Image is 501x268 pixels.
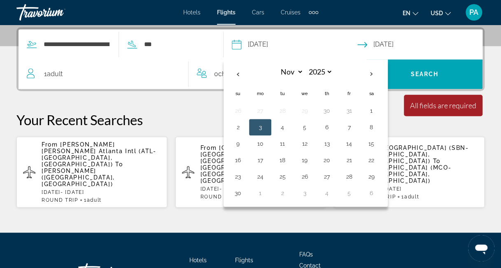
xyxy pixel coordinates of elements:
button: Day 2 [276,187,289,199]
button: Change language [403,7,418,19]
p: [DATE] - [DATE] [42,189,161,195]
div: Search widget [19,29,482,89]
button: Day 5 [298,121,311,133]
button: Day 12 [298,138,311,149]
button: Day 14 [343,138,356,149]
button: Day 3 [254,121,267,133]
span: [GEOGRAPHIC_DATA] (MCO-[GEOGRAPHIC_DATA], [GEOGRAPHIC_DATA]) [359,164,451,184]
button: Day 27 [254,105,267,117]
span: en [403,10,410,16]
span: [GEOGRAPHIC_DATA] (SBN-[GEOGRAPHIC_DATA], [GEOGRAPHIC_DATA]) [200,144,310,164]
button: From [GEOGRAPHIC_DATA] (SBN-[GEOGRAPHIC_DATA], [GEOGRAPHIC_DATA]) To [GEOGRAPHIC_DATA] (MCO-[GEOG... [175,136,326,208]
button: Day 28 [343,171,356,182]
button: Day 22 [365,154,378,166]
button: Day 19 [298,154,311,166]
span: [GEOGRAPHIC_DATA] (MCO-[GEOGRAPHIC_DATA], [GEOGRAPHIC_DATA]) [200,164,293,184]
span: From [200,144,217,151]
button: Day 31 [343,105,356,117]
button: Change currency [431,7,451,19]
a: Cruises [281,9,301,16]
span: Adult [404,194,419,200]
button: Day 2 [231,121,245,133]
button: Day 26 [298,171,311,182]
button: Search [366,59,482,89]
button: Day 29 [298,105,311,117]
span: PA [469,8,478,16]
span: ROUND TRIP [200,194,237,200]
button: Day 6 [365,187,378,199]
span: To [433,158,440,164]
span: [PERSON_NAME] [PERSON_NAME] Atlanta Intl (ATL-[GEOGRAPHIC_DATA], [GEOGRAPHIC_DATA]) [42,141,156,168]
span: [GEOGRAPHIC_DATA] (SBN-[GEOGRAPHIC_DATA], [GEOGRAPHIC_DATA]) [359,144,468,164]
button: Day 23 [231,171,245,182]
span: 1 [44,68,63,80]
a: Flights [217,9,235,16]
p: [DATE] - [DATE] [359,186,478,192]
span: USD [431,10,443,16]
select: Select month [277,65,303,79]
button: User Menu [463,4,485,21]
button: Day 1 [254,187,267,199]
button: Day 7 [343,121,356,133]
button: Day 1 [365,105,378,117]
button: Day 18 [276,154,289,166]
button: Day 3 [298,187,311,199]
button: Day 21 [343,154,356,166]
table: Left calendar grid [227,65,382,201]
button: Previous month [227,65,249,84]
select: Select year [306,65,333,79]
span: Children [218,70,242,78]
button: Day 24 [254,171,267,182]
button: Day 4 [276,121,289,133]
iframe: Button to launch messaging window [468,235,494,261]
span: 0 [214,68,242,80]
button: Day 25 [276,171,289,182]
button: Select depart date [232,30,357,59]
button: Day 16 [231,154,245,166]
span: From [42,141,58,148]
button: Day 11 [276,138,289,149]
button: Travelers: 1 adult, 0 children [19,59,366,89]
span: 1 [401,194,419,200]
button: Day 10 [254,138,267,149]
button: From [PERSON_NAME] [PERSON_NAME] Atlanta Intl (ATL-[GEOGRAPHIC_DATA], [GEOGRAPHIC_DATA]) To [PERS... [16,136,167,208]
button: Day 8 [365,121,378,133]
span: [PERSON_NAME] ([GEOGRAPHIC_DATA], [GEOGRAPHIC_DATA]) [42,168,115,187]
button: From [GEOGRAPHIC_DATA] (SBN-[GEOGRAPHIC_DATA], [GEOGRAPHIC_DATA]) To [GEOGRAPHIC_DATA] (MCO-[GEOG... [334,136,485,208]
button: Day 29 [365,171,378,182]
a: Travorium [16,2,99,23]
button: Day 6 [320,121,333,133]
a: Hotels [183,9,200,16]
button: Day 30 [320,105,333,117]
a: Hotels [189,257,207,263]
div: All fields are required [410,101,476,110]
button: Day 15 [365,138,378,149]
button: Day 4 [320,187,333,199]
button: Day 17 [254,154,267,166]
a: Flights [235,257,253,263]
button: Next month [360,65,382,84]
span: 1 [84,197,102,203]
button: Select return date [357,30,483,59]
button: Day 27 [320,171,333,182]
button: Day 30 [231,187,245,199]
span: To [115,161,123,168]
p: Your Recent Searches [16,112,485,128]
button: Day 28 [276,105,289,117]
a: FAQs [299,251,313,258]
span: Adult [47,70,63,78]
button: Day 5 [343,187,356,199]
span: Search [410,71,438,77]
button: Day 13 [320,138,333,149]
p: [DATE] - [DATE] [200,186,319,192]
button: Day 20 [320,154,333,166]
span: ROUND TRIP [42,197,78,203]
a: Cars [252,9,264,16]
